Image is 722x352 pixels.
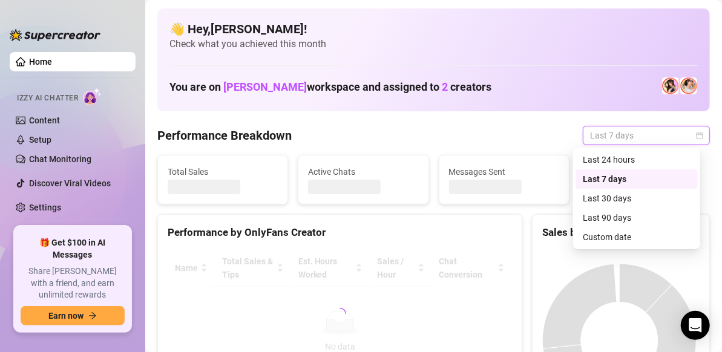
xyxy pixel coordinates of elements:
span: 🎁 Get $100 in AI Messages [21,237,125,261]
div: Last 24 hours [583,153,691,166]
a: Setup [29,135,51,145]
span: Total Sales [168,165,278,178]
div: Last 30 days [576,189,698,208]
span: calendar [696,132,703,139]
span: Last 7 days [590,126,703,145]
h4: Performance Breakdown [157,127,292,144]
div: Performance by OnlyFans Creator [168,224,512,241]
div: Last 90 days [576,208,698,227]
div: Custom date [576,227,698,247]
h4: 👋 Hey, [PERSON_NAME] ! [169,21,698,37]
span: Check what you achieved this month [169,37,698,51]
a: Settings [29,203,61,212]
span: Messages Sent [449,165,559,178]
div: Sales by OnlyFans Creator [542,224,700,241]
div: Last 90 days [583,211,691,224]
div: Last 7 days [576,169,698,189]
a: Chat Monitoring [29,154,91,164]
div: Custom date [583,230,691,244]
a: Discover Viral Videos [29,178,111,188]
a: Content [29,116,60,125]
div: Open Intercom Messenger [681,311,710,340]
img: AI Chatter [83,88,102,105]
span: Share [PERSON_NAME] with a friend, and earn unlimited rewards [21,266,125,301]
div: Last 24 hours [576,150,698,169]
div: Last 7 days [583,172,691,186]
span: loading [332,306,347,321]
img: logo-BBDzfeDw.svg [10,29,100,41]
span: Earn now [48,311,84,321]
button: Earn nowarrow-right [21,306,125,325]
img: 𝖍𝖔𝖑𝖑𝖞 [680,77,697,94]
span: arrow-right [88,311,97,320]
img: Holly [662,77,679,94]
h1: You are on workspace and assigned to creators [169,80,491,94]
div: Last 30 days [583,192,691,205]
span: [PERSON_NAME] [223,80,307,93]
span: Izzy AI Chatter [17,93,78,104]
a: Home [29,57,52,67]
span: Active Chats [308,165,418,178]
span: 2 [442,80,448,93]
